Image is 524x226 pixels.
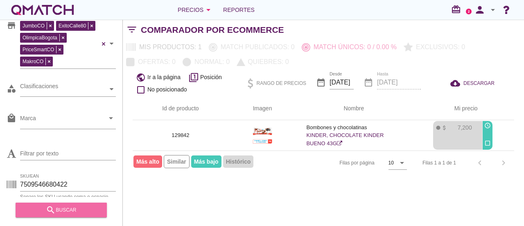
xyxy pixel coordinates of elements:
button: Match únicos: 0 / 0.00 % [298,40,400,55]
img: 129842_589.jpg [252,124,273,144]
a: 2 [466,9,472,14]
i: local_mall [7,113,16,123]
i: access_time [484,122,491,129]
div: buscar [22,205,100,215]
span: ExitoCalle80 [56,22,88,30]
th: Nombre: Not sorted. [296,97,411,120]
i: arrow_drop_down [397,158,407,168]
i: search [46,205,56,215]
span: No posicionado [147,85,187,94]
i: arrow_drop_down [203,5,213,15]
span: Histórico [223,155,254,168]
span: Más bajo [191,155,221,168]
p: 129842 [142,131,219,139]
button: Precios [171,2,220,18]
i: filter_1 [189,73,199,82]
p: Match únicos: 0 / 0.00 % [310,42,397,52]
button: buscar [16,203,107,217]
span: Similar [164,155,190,168]
div: Separe los SKU usando coma o espacio [20,194,116,199]
i: category [7,84,16,94]
i: attach_money [441,125,447,131]
span: PriceSmartCO [20,46,56,53]
a: Reportes [220,2,258,18]
i: redeem [451,5,464,14]
i: fiber_manual_record [435,125,441,131]
i: arrow_drop_down [488,5,498,15]
text: 2 [468,9,470,13]
div: Filas por página [257,151,407,175]
div: Precios [178,5,213,15]
span: DESCARGAR [463,80,495,87]
i: check_box_outline_blank [484,140,491,146]
div: 10 [388,159,394,167]
button: DESCARGAR [444,76,501,91]
th: Mi precio: Not sorted. Activate to sort ascending. [411,97,514,120]
i: check_box_outline_blank [136,85,146,95]
span: Reportes [223,5,255,15]
span: Ir a la página [147,73,181,82]
div: Filas 1 a 1 de 1 [422,159,456,167]
i: arrow_drop_down [106,113,116,123]
h2: Comparador por eCommerce [141,23,284,37]
span: JumboCO [20,22,47,30]
i: cloud_download [450,78,463,88]
i: person [472,4,488,16]
div: Clear all [99,19,108,68]
i: public [136,73,146,82]
p: 7,200 [447,123,472,132]
a: white-qmatch-logo [10,2,75,18]
a: KINDER, CHOCOLATE KINDER BUENO 43G [306,132,384,146]
i: date_range [316,78,326,87]
p: Bombones y chocolatinas [306,123,401,132]
th: Id de producto: Not sorted. [133,97,228,120]
span: Más alto [133,155,162,168]
i: filter_list [123,30,141,30]
span: MakroCO [20,58,45,65]
span: Posición [200,73,222,82]
i: store [7,21,16,30]
input: Desde [330,76,354,89]
th: Imagen: Not sorted. [228,97,297,120]
span: OlimpicaBogota [20,34,59,41]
